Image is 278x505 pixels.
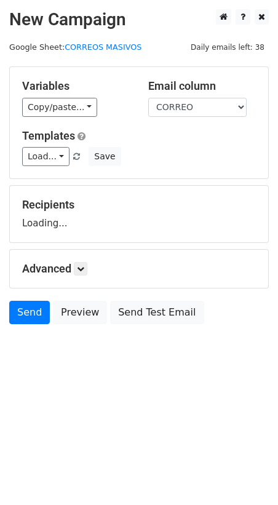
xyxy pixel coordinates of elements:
[9,42,141,52] small: Google Sheet:
[22,129,75,142] a: Templates
[186,41,269,54] span: Daily emails left: 38
[148,79,256,93] h5: Email column
[22,79,130,93] h5: Variables
[22,147,69,166] a: Load...
[22,98,97,117] a: Copy/paste...
[22,198,256,212] h5: Recipients
[110,301,204,324] a: Send Test Email
[9,9,269,30] h2: New Campaign
[9,301,50,324] a: Send
[53,301,107,324] a: Preview
[22,198,256,230] div: Loading...
[22,262,256,276] h5: Advanced
[65,42,141,52] a: CORREOS MASIVOS
[89,147,121,166] button: Save
[186,42,269,52] a: Daily emails left: 38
